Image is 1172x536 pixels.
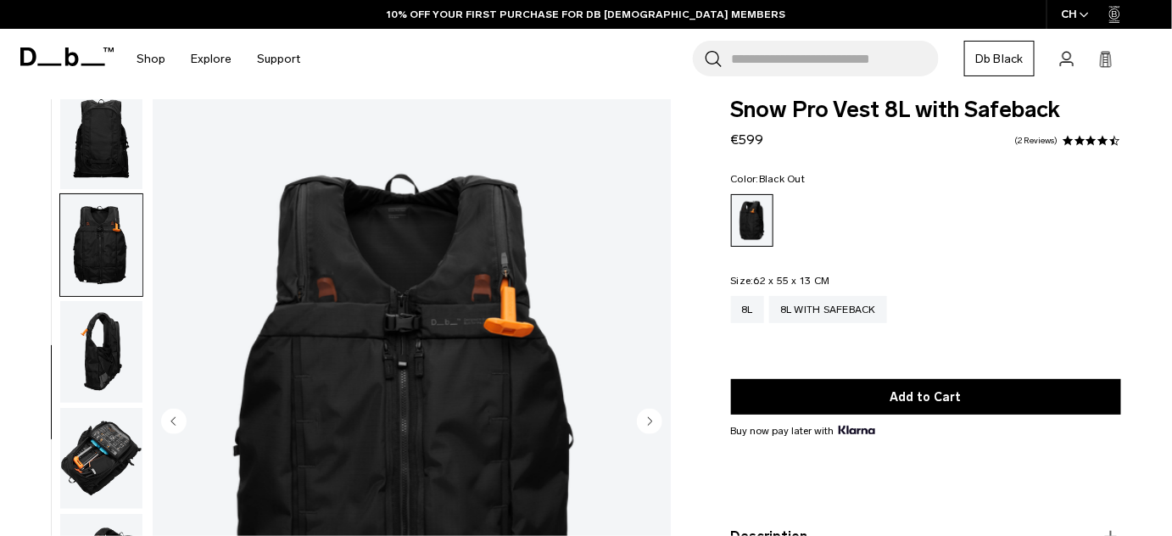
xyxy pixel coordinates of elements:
[731,423,875,438] span: Buy now pay later with
[637,408,662,437] button: Next slide
[388,7,786,22] a: 10% OFF YOUR FIRST PURCHASE FOR DB [DEMOGRAPHIC_DATA] MEMBERS
[59,193,143,297] button: Snow Pro Vest 8L with Safeback
[59,300,143,404] button: Snow Pro Vest 8L with Safeback
[731,174,806,184] legend: Color:
[731,276,830,286] legend: Size:
[839,426,875,434] img: {"height" => 20, "alt" => "Klarna"}
[60,87,142,189] img: Snow Pro Vest 8L with Safeback
[257,29,300,89] a: Support
[754,275,830,287] span: 62 x 55 x 13 CM
[1014,137,1058,145] a: 2 reviews
[759,173,805,185] span: Black Out
[731,194,773,247] a: Black Out
[60,408,142,510] img: Snow Pro Vest 8L with Safeback
[124,29,313,89] nav: Main Navigation
[137,29,165,89] a: Shop
[769,296,887,323] a: 8L with Safeback
[191,29,232,89] a: Explore
[731,296,765,323] a: 8L
[59,407,143,511] button: Snow Pro Vest 8L with Safeback
[60,301,142,403] img: Snow Pro Vest 8L with Safeback
[59,87,143,190] button: Snow Pro Vest 8L with Safeback
[60,194,142,296] img: Snow Pro Vest 8L with Safeback
[731,131,764,148] span: €599
[731,379,1121,415] button: Add to Cart
[161,408,187,437] button: Previous slide
[731,99,1121,121] span: Snow Pro Vest 8L with Safeback
[964,41,1035,76] a: Db Black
